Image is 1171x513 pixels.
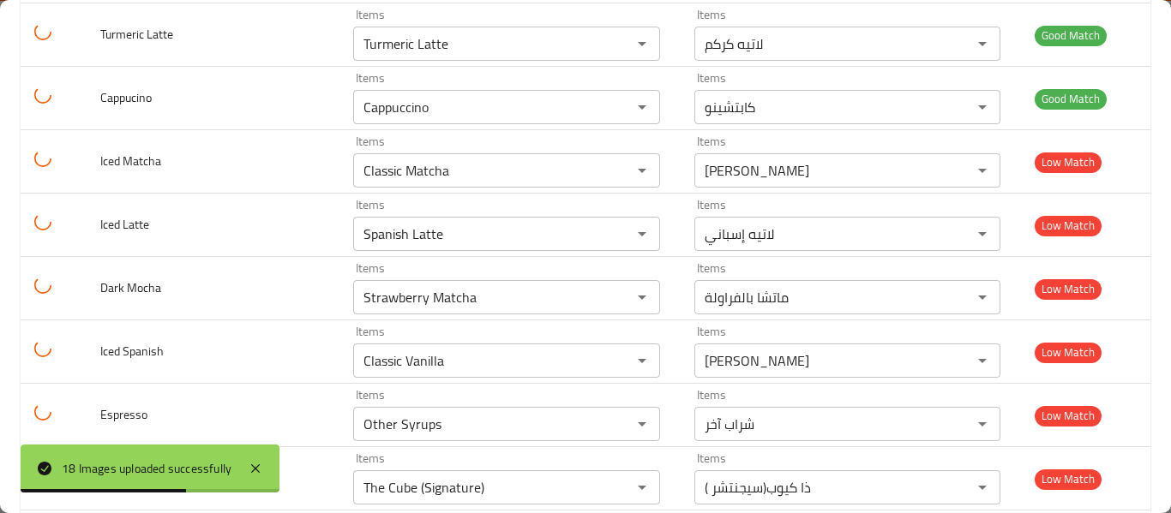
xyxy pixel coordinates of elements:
button: Open [630,475,654,499]
button: Open [970,475,994,499]
span: Iced Spanish [100,340,164,362]
span: Good Match [1035,89,1107,109]
span: Turmeric Latte [100,23,173,45]
button: Open [630,412,654,436]
span: Low Match [1035,216,1102,236]
span: Good Match [1035,26,1107,45]
button: Open [630,158,654,182]
button: Open [970,349,994,373]
button: Open [630,95,654,119]
button: Open [970,32,994,56]
button: Open [970,285,994,309]
span: Low Match [1035,152,1102,172]
span: Cappucino [100,86,152,109]
button: Open [630,32,654,56]
span: Iced Latte [100,213,149,236]
button: Open [630,222,654,246]
button: Open [970,222,994,246]
span: Low Match [1035,343,1102,362]
span: Low Match [1035,279,1102,299]
button: Open [630,349,654,373]
button: Open [970,412,994,436]
span: Low Match [1035,406,1102,426]
div: 18 Images uploaded successfully [62,459,231,478]
span: Dark Mocha [100,277,161,299]
span: Espresso [100,403,147,426]
button: Open [630,285,654,309]
span: Low Match [1035,469,1102,489]
button: Open [970,158,994,182]
span: Iced Matcha [100,150,161,172]
button: Open [970,95,994,119]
